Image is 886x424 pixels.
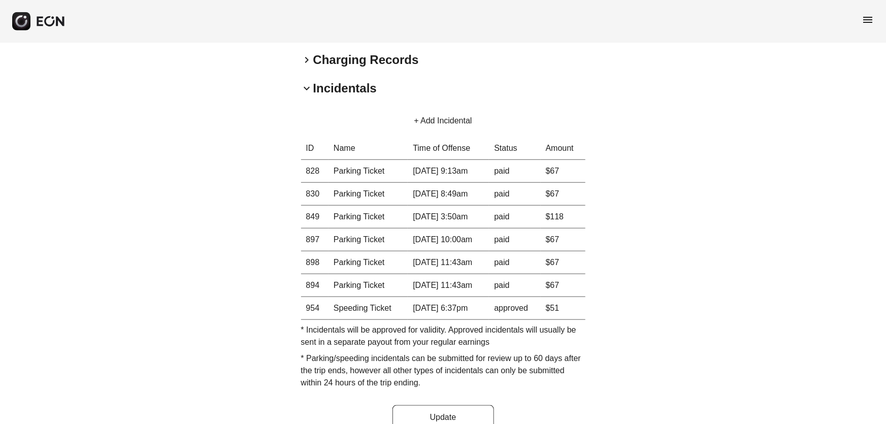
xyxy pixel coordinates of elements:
td: $118 [541,206,585,229]
td: paid [489,160,540,183]
td: $67 [541,251,585,274]
th: Name [329,137,408,160]
h2: Charging Records [313,52,419,68]
td: Parking Ticket [329,251,408,274]
td: [DATE] 8:49am [408,183,489,206]
th: Amount [541,137,585,160]
td: Parking Ticket [329,206,408,229]
td: [DATE] 9:13am [408,160,489,183]
td: Speeding Ticket [329,297,408,320]
td: paid [489,229,540,251]
td: [DATE] 11:43am [408,274,489,297]
th: 849 [301,206,329,229]
td: Parking Ticket [329,229,408,251]
td: $51 [541,297,585,320]
td: Parking Ticket [329,274,408,297]
th: 828 [301,160,329,183]
td: [DATE] 3:50am [408,206,489,229]
td: Parking Ticket [329,160,408,183]
th: 894 [301,274,329,297]
th: 954 [301,297,329,320]
td: $67 [541,274,585,297]
td: [DATE] 10:00am [408,229,489,251]
span: menu [862,14,874,26]
td: $67 [541,183,585,206]
span: keyboard_arrow_down [301,82,313,94]
th: 830 [301,183,329,206]
td: Parking Ticket [329,183,408,206]
td: paid [489,251,540,274]
td: [DATE] 6:37pm [408,297,489,320]
th: Time of Offense [408,137,489,160]
td: $67 [541,229,585,251]
h2: Incidentals [313,80,377,96]
p: * Incidentals will be approved for validity. Approved incidentals will usually be sent in a separ... [301,324,585,348]
th: ID [301,137,329,160]
p: * Parking/speeding incidentals can be submitted for review up to 60 days after the trip ends, how... [301,352,585,389]
td: paid [489,206,540,229]
th: 897 [301,229,329,251]
td: paid [489,183,540,206]
span: keyboard_arrow_right [301,54,313,66]
th: 898 [301,251,329,274]
td: paid [489,274,540,297]
td: approved [489,297,540,320]
th: Status [489,137,540,160]
button: + Add Incidental [402,109,484,133]
td: [DATE] 11:43am [408,251,489,274]
td: $67 [541,160,585,183]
